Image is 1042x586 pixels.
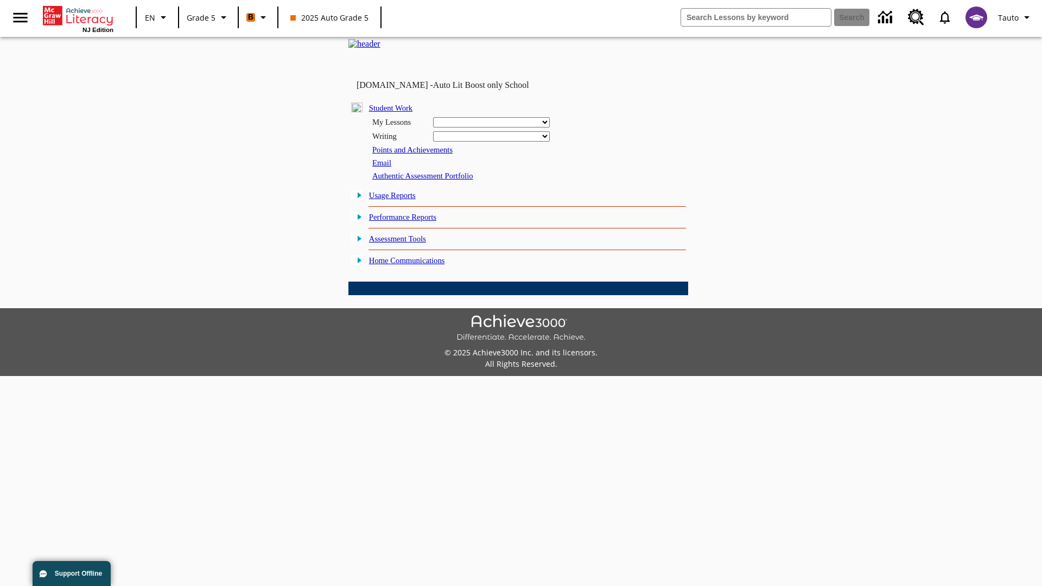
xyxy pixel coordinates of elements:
[140,8,175,27] button: Language: EN, Select a language
[965,7,987,28] img: avatar image
[348,39,380,49] img: header
[4,2,36,34] button: Open side menu
[351,255,363,265] img: plus.gif
[242,8,274,27] button: Boost Class color is orange. Change class color
[369,191,416,200] a: Usage Reports
[55,570,102,577] span: Support Offline
[372,132,427,141] div: Writing
[351,190,363,200] img: plus.gif
[145,12,155,23] span: EN
[182,8,234,27] button: Grade: Grade 5, Select a grade
[43,4,113,33] div: Home
[372,158,391,167] a: Email
[369,213,436,221] a: Performance Reports
[82,27,113,33] span: NJ Edition
[372,145,453,154] a: Points and Achievements
[372,171,473,180] a: Authentic Assessment Portfolio
[351,212,363,221] img: plus.gif
[369,256,445,265] a: Home Communications
[351,103,363,112] img: minus.gif
[959,3,994,31] button: Select a new avatar
[872,3,901,33] a: Data Center
[33,561,111,586] button: Support Offline
[369,104,412,112] a: Student Work
[290,12,368,23] span: 2025 Auto Grade 5
[456,315,586,342] img: Achieve3000 Differentiate Accelerate Achieve
[998,12,1019,23] span: Tauto
[433,80,529,90] nobr: Auto Lit Boost only School
[187,12,215,23] span: Grade 5
[248,10,253,24] span: B
[901,3,931,32] a: Resource Center, Will open in new tab
[369,234,426,243] a: Assessment Tools
[357,80,556,90] td: [DOMAIN_NAME] -
[994,8,1038,27] button: Profile/Settings
[372,118,427,127] div: My Lessons
[681,9,831,26] input: search field
[931,3,959,31] a: Notifications
[351,233,363,243] img: plus.gif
